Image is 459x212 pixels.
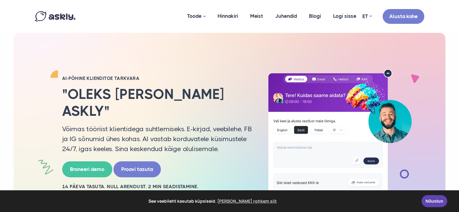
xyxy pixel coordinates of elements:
a: Logi sisse [327,2,362,31]
a: Alusta kohe [383,9,424,24]
a: Meist [244,2,269,31]
p: Võimas tööriist klientidega suhtlemiseks. E-kirjad, veebilehe, FB ja IG sõnumid ühes kohas. AI va... [62,124,252,154]
h2: "Oleks [PERSON_NAME] Askly" [62,86,252,119]
a: Toode [181,2,212,31]
h2: 14 PÄEVA TASUTA. NULL ARENDUST. 2 MIN SEADISTAMINE. [62,183,252,190]
a: Proovi tasuta [113,161,161,177]
h2: AI-PÕHINE KLIENDITOE TARKVARA [62,75,252,81]
a: Blogi [303,2,327,31]
a: Nõustun [422,195,447,207]
a: Broneeri demo [62,161,112,177]
a: ET [362,12,372,21]
a: Hinnakiri [212,2,244,31]
span: See veebileht kasutab küpsiseid. [9,197,417,206]
img: Askly [35,11,75,21]
a: Juhendid [269,2,303,31]
a: learn more about cookies [216,197,278,206]
img: AI multilingual chat [261,69,418,199]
